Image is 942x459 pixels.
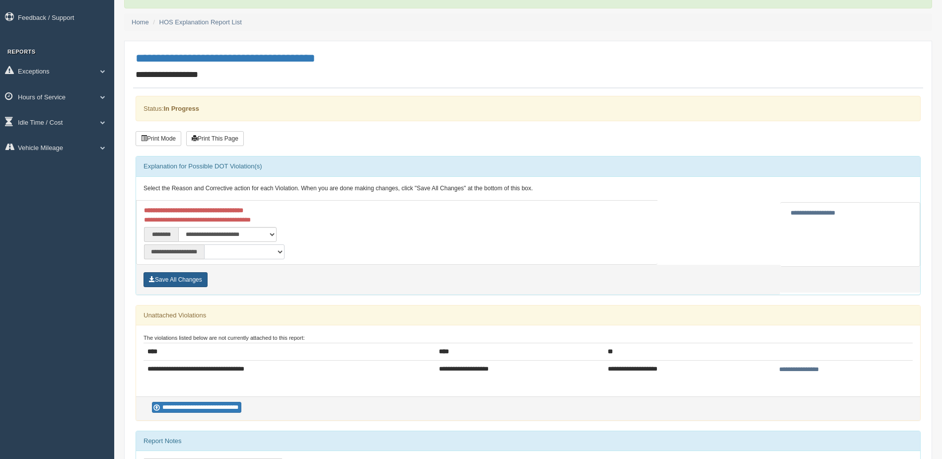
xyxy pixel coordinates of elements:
div: Select the Reason and Corrective action for each Violation. When you are done making changes, cli... [136,177,920,201]
strong: In Progress [163,105,199,112]
div: Status: [136,96,921,121]
button: Save [144,272,208,287]
div: Unattached Violations [136,306,920,325]
button: Print This Page [186,131,244,146]
a: Home [132,18,149,26]
small: The violations listed below are not currently attached to this report: [144,335,305,341]
div: Explanation for Possible DOT Violation(s) [136,156,920,176]
button: Print Mode [136,131,181,146]
a: HOS Explanation Report List [159,18,242,26]
div: Report Notes [136,431,920,451]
